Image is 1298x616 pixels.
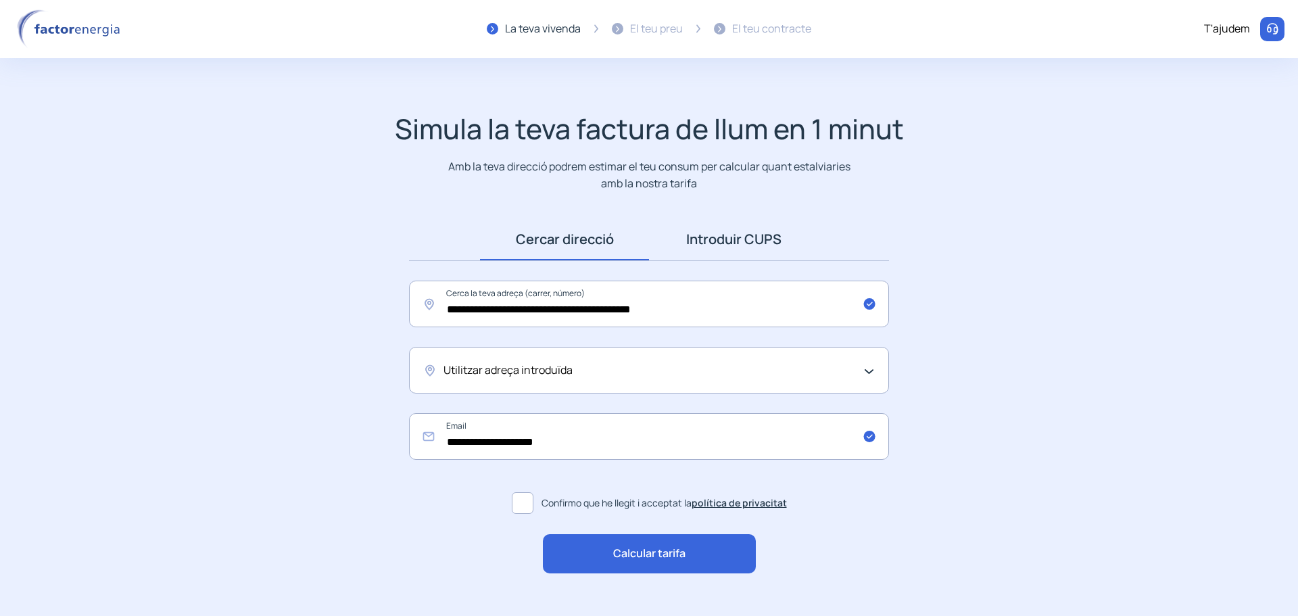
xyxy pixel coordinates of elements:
div: El teu contracte [732,20,811,38]
a: política de privacitat [692,496,787,509]
img: logo factor [14,9,128,49]
div: T'ajudem [1204,20,1250,38]
a: Cercar direcció [480,218,649,260]
img: llamar [1266,22,1279,36]
h1: Simula la teva factura de llum en 1 minut [395,112,904,145]
span: Confirmo que he llegit i acceptat la [542,496,787,511]
span: Utilitzar adreça introduïda [443,362,573,379]
div: El teu preu [630,20,683,38]
p: Amb la teva direcció podrem estimar el teu consum per calcular quant estalviaries amb la nostra t... [446,158,853,191]
a: Introduir CUPS [649,218,818,260]
span: Calcular tarifa [613,545,686,563]
div: La teva vivenda [505,20,581,38]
